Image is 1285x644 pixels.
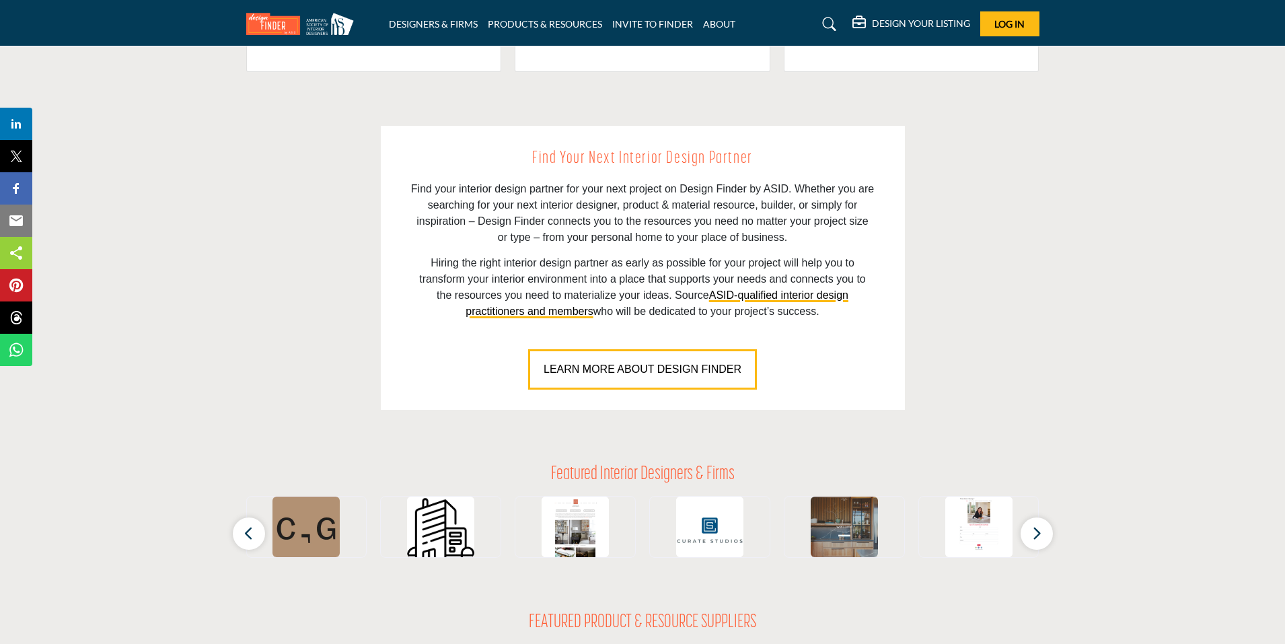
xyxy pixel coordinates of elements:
[551,464,735,487] h2: Featured Interior Designers & Firms
[852,16,970,32] div: DESIGN YOUR LISTING
[676,497,743,564] img: Curate Studios
[980,11,1039,36] button: Log In
[246,13,361,35] img: Site Logo
[488,18,602,30] a: PRODUCTS & RESOURCES
[407,497,474,564] img: ALFAROB Inc
[809,13,845,35] a: Search
[466,289,848,317] a: ASID-qualified interior design practitioners and members
[411,181,875,246] p: Find your interior design partner for your next project on Design Finder by ASID. Whether you are...
[389,18,478,30] a: DESIGNERS & FIRMS
[703,18,735,30] a: ABOUT
[945,497,1013,564] img: Valarie Mina
[542,497,609,564] img: Interior Anthology
[411,255,875,320] p: Hiring the right interior design partner as early as possible for your project will help you to t...
[811,497,878,564] img: Mise en Place Design
[544,363,741,375] span: LEARN MORE ABOUT DESIGN FINDER
[411,146,875,172] h2: Find Your Next Interior Design Partner
[529,612,756,635] h2: FEATURED PRODUCT & RESOURCE SUPPLIERS
[872,17,970,30] h5: DESIGN YOUR LISTING
[272,497,340,564] img: Chu–Gooding
[994,18,1025,30] span: Log In
[612,18,693,30] a: INVITE TO FINDER
[528,349,757,390] button: LEARN MORE ABOUT DESIGN FINDER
